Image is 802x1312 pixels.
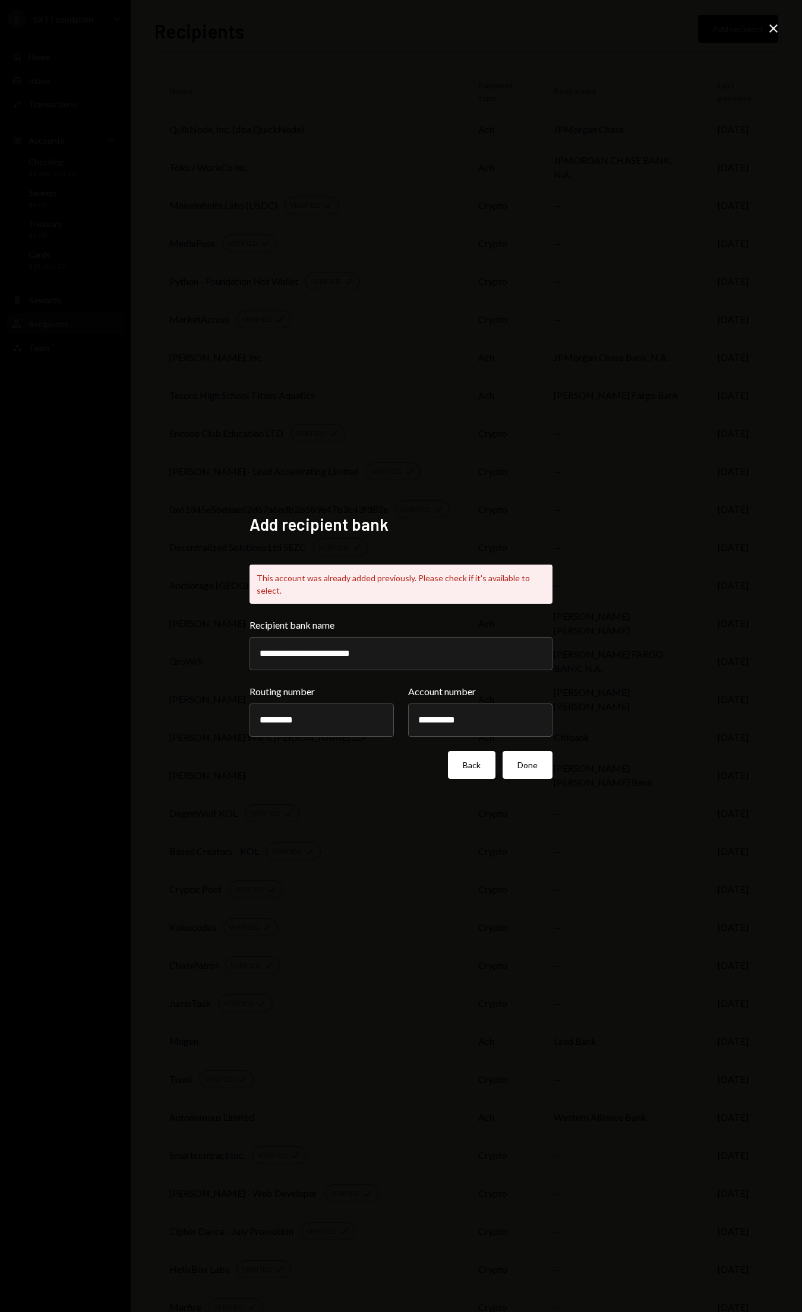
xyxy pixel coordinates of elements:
label: Account number [408,684,552,699]
label: Recipient bank name [250,618,552,632]
label: Routing number [250,684,394,699]
button: Back [448,751,495,779]
div: This account was already added previously. Please check if it's available to select. [250,565,552,604]
button: Done [503,751,552,779]
h2: Add recipient bank [250,513,552,536]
